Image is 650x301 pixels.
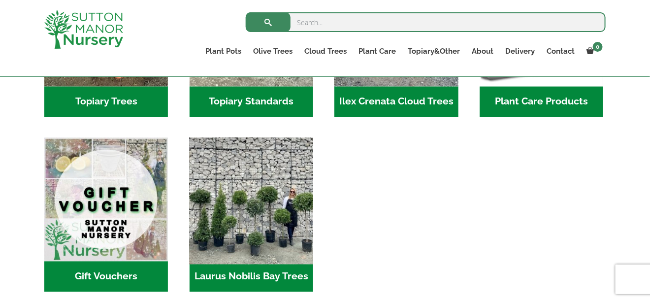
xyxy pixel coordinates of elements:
h2: Plant Care Products [480,86,603,117]
a: Visit product category Laurus Nobilis Bay Trees [190,137,313,292]
img: Home - MAIN [44,137,168,261]
img: Home - IMG 5945 [186,134,316,264]
h2: Topiary Trees [44,86,168,117]
input: Search... [246,12,606,32]
a: Plant Care [353,44,402,58]
a: 0 [581,44,606,58]
span: 0 [593,42,603,52]
img: logo [44,10,123,49]
a: About [466,44,499,58]
a: Contact [541,44,581,58]
a: Visit product category Gift Vouchers [44,137,168,292]
a: Delivery [499,44,541,58]
a: Cloud Trees [298,44,353,58]
a: Plant Pots [199,44,247,58]
h2: Gift Vouchers [44,261,168,292]
h2: Ilex Crenata Cloud Trees [334,86,458,117]
h2: Topiary Standards [190,86,313,117]
a: Olive Trees [247,44,298,58]
h2: Laurus Nobilis Bay Trees [190,261,313,292]
a: Topiary&Other [402,44,466,58]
